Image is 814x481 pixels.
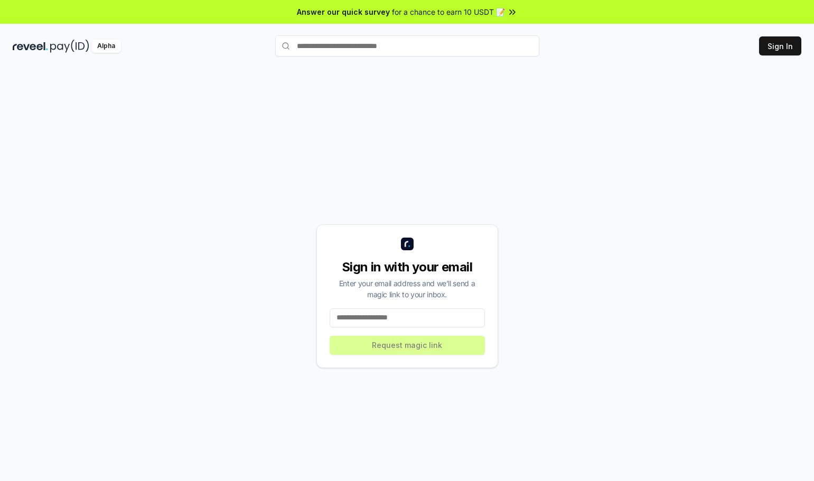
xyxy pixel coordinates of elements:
[392,6,505,17] span: for a chance to earn 10 USDT 📝
[330,278,485,300] div: Enter your email address and we’ll send a magic link to your inbox.
[13,40,48,53] img: reveel_dark
[401,238,414,250] img: logo_small
[330,259,485,276] div: Sign in with your email
[50,40,89,53] img: pay_id
[759,36,801,55] button: Sign In
[297,6,390,17] span: Answer our quick survey
[91,40,121,53] div: Alpha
